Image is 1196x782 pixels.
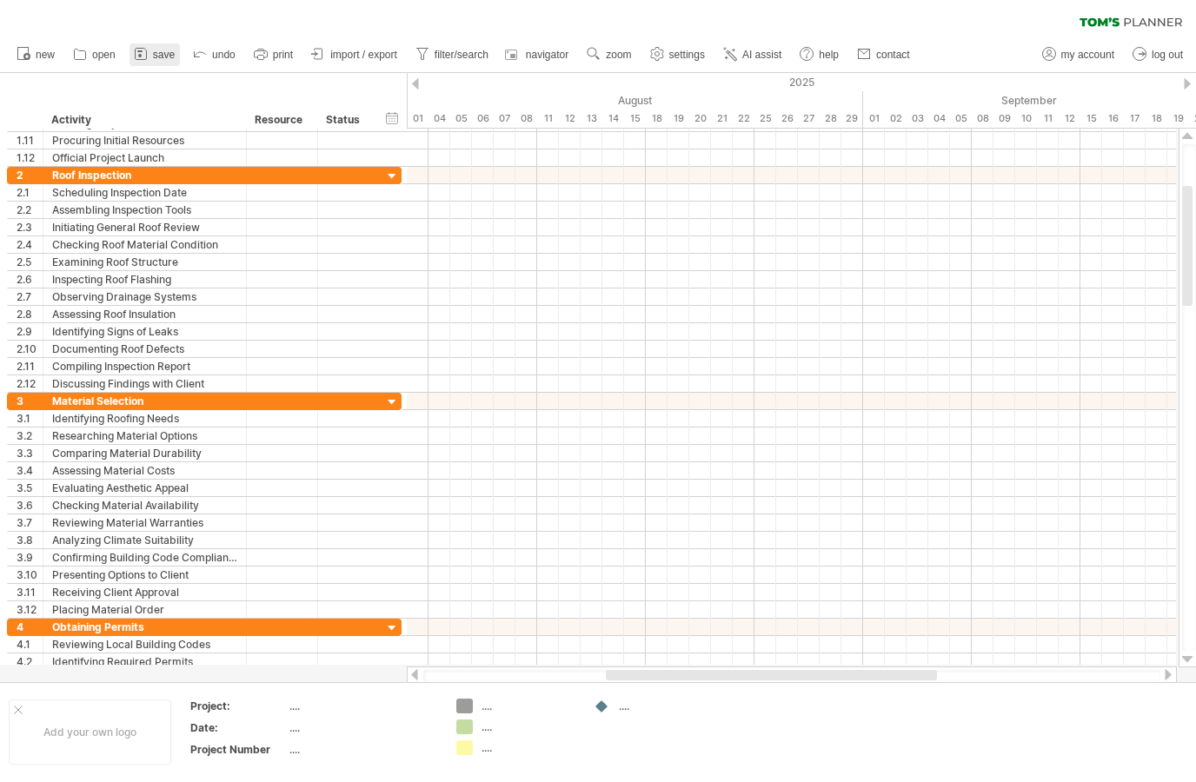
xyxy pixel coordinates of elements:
div: Reviewing Material Warranties [52,514,237,531]
div: Wednesday, 20 August 2025 [689,109,711,128]
div: 3.9 [17,549,43,566]
a: AI assist [719,43,787,66]
div: .... [289,699,435,713]
div: 3 [17,393,43,409]
span: print [273,49,293,61]
span: save [153,49,175,61]
div: Thursday, 18 September 2025 [1146,109,1167,128]
a: save [130,43,180,66]
div: Friday, 29 August 2025 [841,109,863,128]
div: .... [482,699,576,713]
div: 3.5 [17,480,43,496]
div: Reviewing Local Building Codes [52,636,237,653]
div: Initiating General Roof Review [52,219,237,235]
div: Thursday, 28 August 2025 [820,109,841,128]
div: Documenting Roof Defects [52,341,237,357]
div: 3.6 [17,497,43,514]
span: filter/search [435,49,488,61]
span: new [36,49,55,61]
div: Inspecting Roof Flashing [52,271,237,288]
div: 2.4 [17,236,43,253]
span: zoom [606,49,631,61]
div: Assessing Material Costs [52,462,237,479]
a: help [795,43,844,66]
div: 3.10 [17,567,43,583]
div: Material Selection [52,393,237,409]
div: 2.12 [17,375,43,392]
a: filter/search [411,43,494,66]
div: Placing Material Order [52,601,237,618]
div: 2 [17,167,43,183]
div: Observing Drainage Systems [52,288,237,305]
div: Thursday, 21 August 2025 [711,109,733,128]
div: Monday, 15 September 2025 [1080,109,1102,128]
div: Friday, 15 August 2025 [624,109,646,128]
div: 2.1 [17,184,43,201]
div: Official Project Launch [52,149,237,166]
div: August 2025 [407,91,863,109]
div: Monday, 8 September 2025 [972,109,993,128]
span: log out [1152,49,1183,61]
div: Thursday, 14 August 2025 [602,109,624,128]
div: Project: [190,699,286,713]
div: 2.6 [17,271,43,288]
div: 2.3 [17,219,43,235]
div: Assembling Inspection Tools [52,202,237,218]
div: Wednesday, 17 September 2025 [1124,109,1146,128]
div: 4.2 [17,653,43,670]
div: Friday, 22 August 2025 [733,109,754,128]
span: contact [876,49,910,61]
a: open [69,43,121,66]
div: Monday, 4 August 2025 [429,109,450,128]
div: Compiling Inspection Report [52,358,237,374]
div: Evaluating Aesthetic Appeal [52,480,237,496]
span: undo [212,49,236,61]
div: 2.7 [17,288,43,305]
div: Tuesday, 19 August 2025 [668,109,689,128]
div: Friday, 19 September 2025 [1167,109,1189,128]
span: settings [669,49,705,61]
div: .... [482,719,576,734]
div: Friday, 12 September 2025 [1059,109,1080,128]
div: Wednesday, 10 September 2025 [1015,109,1037,128]
div: Wednesday, 6 August 2025 [472,109,494,128]
div: 3.11 [17,584,43,600]
div: .... [289,742,435,757]
div: Add your own logo [9,699,171,765]
div: Scheduling Inspection Date [52,184,237,201]
span: help [819,49,839,61]
div: Procuring Initial Resources [52,132,237,149]
a: zoom [582,43,636,66]
div: Checking Roof Material Condition [52,236,237,253]
div: Tuesday, 16 September 2025 [1102,109,1124,128]
div: 3.3 [17,445,43,461]
div: 2.8 [17,306,43,322]
div: 3.8 [17,532,43,548]
a: settings [646,43,710,66]
div: Date: [190,720,286,735]
div: Friday, 5 September 2025 [950,109,972,128]
div: Checking Material Availability [52,497,237,514]
a: log out [1128,43,1188,66]
div: Project Number [190,742,286,757]
div: 2.2 [17,202,43,218]
div: Analyzing Climate Suitability [52,532,237,548]
span: navigator [526,49,568,61]
div: 1.11 [17,132,43,149]
div: 3.7 [17,514,43,531]
div: 2.9 [17,323,43,340]
div: Identifying Signs of Leaks [52,323,237,340]
div: 1.12 [17,149,43,166]
div: Tuesday, 12 August 2025 [559,109,581,128]
div: Comparing Material Durability [52,445,237,461]
div: Resource [255,111,308,129]
div: Thursday, 11 September 2025 [1037,109,1059,128]
div: Thursday, 4 September 2025 [928,109,950,128]
div: 4 [17,619,43,635]
div: Tuesday, 26 August 2025 [776,109,798,128]
div: .... [619,699,714,713]
span: open [92,49,116,61]
div: 3.1 [17,410,43,427]
div: Thursday, 7 August 2025 [494,109,515,128]
div: 2.10 [17,341,43,357]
